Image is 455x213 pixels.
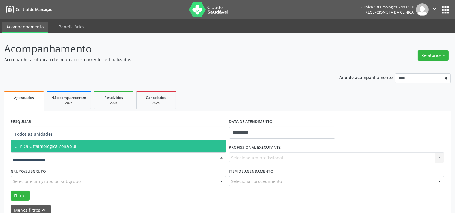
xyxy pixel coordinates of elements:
button: Relatórios [418,50,449,61]
label: PROFISSIONAL EXECUTANTE [229,143,281,152]
button: Filtrar [11,191,30,201]
span: Resolvidos [104,95,123,100]
p: Acompanhe a situação das marcações correntes e finalizadas [4,56,317,63]
span: Selecionar procedimento [231,178,282,185]
span: Agendados [14,95,34,100]
span: Cancelados [146,95,166,100]
button: apps [440,5,451,15]
button:  [429,3,440,16]
p: Ano de acompanhamento [339,73,393,81]
label: DATA DE ATENDIMENTO [229,117,273,127]
div: 2025 [51,101,86,105]
div: Clinica Oftalmologica Zona Sul [361,5,414,10]
p: Acompanhamento [4,41,317,56]
span: Central de Marcação [16,7,52,12]
span: Recepcionista da clínica [365,10,414,15]
span: Selecione um grupo ou subgrupo [13,178,81,185]
label: Item de agendamento [229,167,274,176]
a: Acompanhamento [2,22,48,33]
label: Grupo/Subgrupo [11,167,46,176]
img: img [416,3,429,16]
label: PESQUISAR [11,117,31,127]
i:  [431,5,438,12]
span: Não compareceram [51,95,86,100]
a: Beneficiários [54,22,89,32]
span: Todos as unidades [15,131,53,137]
a: Central de Marcação [4,5,52,15]
div: 2025 [99,101,129,105]
div: 2025 [141,101,171,105]
span: Clinica Oftalmologica Zona Sul [15,143,76,149]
